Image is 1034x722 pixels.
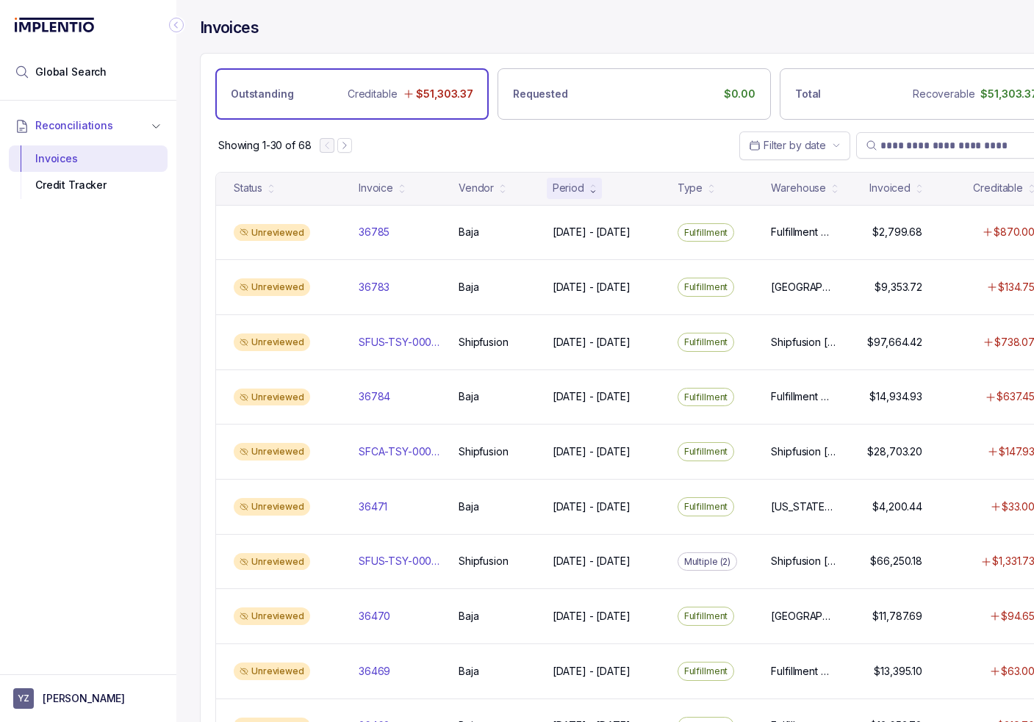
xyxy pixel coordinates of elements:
p: [DATE] - [DATE] [553,280,631,295]
div: Unreviewed [234,553,310,571]
search: Date Range Picker [749,138,826,153]
p: [DATE] - [DATE] [553,225,631,239]
p: Shipfusion [459,444,509,459]
p: Fulfillment [684,390,728,405]
p: Requested [513,87,568,101]
div: Unreviewed [234,607,310,625]
p: 36471 [359,499,387,514]
p: [DATE] - [DATE] [553,664,631,679]
div: Creditable [973,181,1023,195]
h4: Invoices [200,18,259,38]
p: Fulfillment [684,280,728,295]
div: Remaining page entries [218,138,311,153]
p: Shipfusion [GEOGRAPHIC_DATA], Shipfusion [GEOGRAPHIC_DATA] [771,554,836,568]
p: Fulfillment Center / Primary [771,389,836,404]
p: [US_STATE]-Wholesale / [US_STATE]-Wholesale [771,499,836,514]
p: 36469 [359,664,390,679]
p: Fulfillment Center (W) / Wholesale, Fulfillment Center / Primary [771,664,836,679]
p: Shipfusion [459,335,509,350]
p: $97,664.42 [867,335,922,350]
p: 36470 [359,609,390,624]
p: [DATE] - [DATE] [553,554,631,568]
p: Outstanding [231,87,293,101]
div: Period [553,181,584,195]
p: Baja [459,664,478,679]
p: [GEOGRAPHIC_DATA] [GEOGRAPHIC_DATA] / [US_STATE] [771,280,836,295]
p: [DATE] - [DATE] [553,499,631,514]
p: Baja [459,499,478,514]
p: $13,395.10 [874,664,922,679]
p: $0.00 [724,87,755,101]
button: Next Page [337,138,352,153]
p: [DATE] - [DATE] [553,444,631,459]
p: Showing 1-30 of 68 [218,138,311,153]
p: 36784 [359,389,390,404]
p: $4,200.44 [872,499,922,514]
div: Invoices [21,145,156,172]
p: Shipfusion [GEOGRAPHIC_DATA] [771,444,836,459]
div: Warehouse [771,181,826,195]
p: $9,353.72 [875,280,922,295]
p: 36785 [359,225,389,239]
div: Credit Tracker [21,172,156,198]
p: SFUS-TSY-00068 [359,554,441,568]
div: Unreviewed [234,333,310,351]
div: Unreviewed [234,278,310,296]
div: Collapse Icon [168,16,185,34]
p: Fulfillment [684,609,728,624]
p: SFCA-TSY-00073 [359,444,441,459]
span: Global Search [35,65,107,79]
p: $2,799.68 [872,225,922,239]
p: Baja [459,389,478,404]
button: Date Range Picker [739,131,850,159]
p: Baja [459,225,478,239]
span: Filter by date [764,139,826,151]
p: $51,303.37 [416,87,473,101]
div: Invoice [359,181,393,195]
p: Baja [459,609,478,624]
p: [DATE] - [DATE] [553,335,631,350]
p: Total [795,87,821,101]
div: Unreviewed [234,224,310,242]
p: $66,250.18 [870,554,922,568]
p: Multiple (2) [684,555,731,569]
p: Fulfillment [684,664,728,679]
span: User initials [13,688,34,709]
p: [PERSON_NAME] [43,691,125,706]
p: Fulfillment Center (W) / Wholesale, Fulfillment Center / Primary [771,225,836,239]
div: Status [234,181,262,195]
p: Shipfusion [459,554,509,568]
button: User initials[PERSON_NAME] [13,688,163,709]
p: 36783 [359,280,389,295]
div: Unreviewed [234,443,310,461]
p: [DATE] - [DATE] [553,609,631,624]
p: $11,787.69 [872,609,922,624]
p: Recoverable [913,87,974,101]
div: Invoiced [869,181,911,195]
p: Fulfillment [684,225,728,240]
p: [GEOGRAPHIC_DATA] [GEOGRAPHIC_DATA] / [US_STATE] [771,609,836,624]
p: SFUS-TSY-00069 [359,335,441,350]
button: Reconciliations [9,109,168,142]
div: Type [678,181,703,195]
p: Baja [459,280,478,295]
div: Unreviewed [234,498,310,516]
p: Creditable [348,87,398,101]
p: Fulfillment [684,335,728,350]
div: Unreviewed [234,663,310,680]
p: $14,934.93 [869,389,922,404]
p: Shipfusion [GEOGRAPHIC_DATA], Shipfusion [GEOGRAPHIC_DATA] [771,335,836,350]
p: Fulfillment [684,499,728,514]
div: Vendor [459,181,494,195]
p: $28,703.20 [867,444,922,459]
div: Unreviewed [234,389,310,406]
p: Fulfillment [684,444,728,459]
div: Reconciliations [9,142,168,202]
p: [DATE] - [DATE] [553,389,631,404]
span: Reconciliations [35,118,113,133]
